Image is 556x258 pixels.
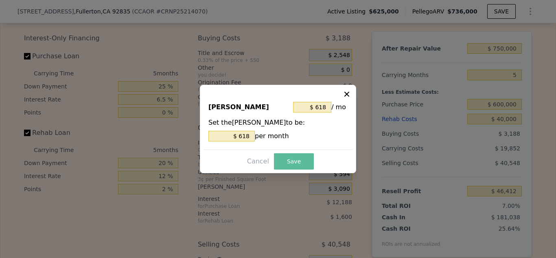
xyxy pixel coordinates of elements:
button: Cancel [244,155,272,168]
span: per month [255,132,289,140]
button: Save [274,153,314,170]
span: / mo [331,100,346,115]
div: [PERSON_NAME] [208,100,290,115]
div: Set the [PERSON_NAME] to be: [208,118,348,141]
